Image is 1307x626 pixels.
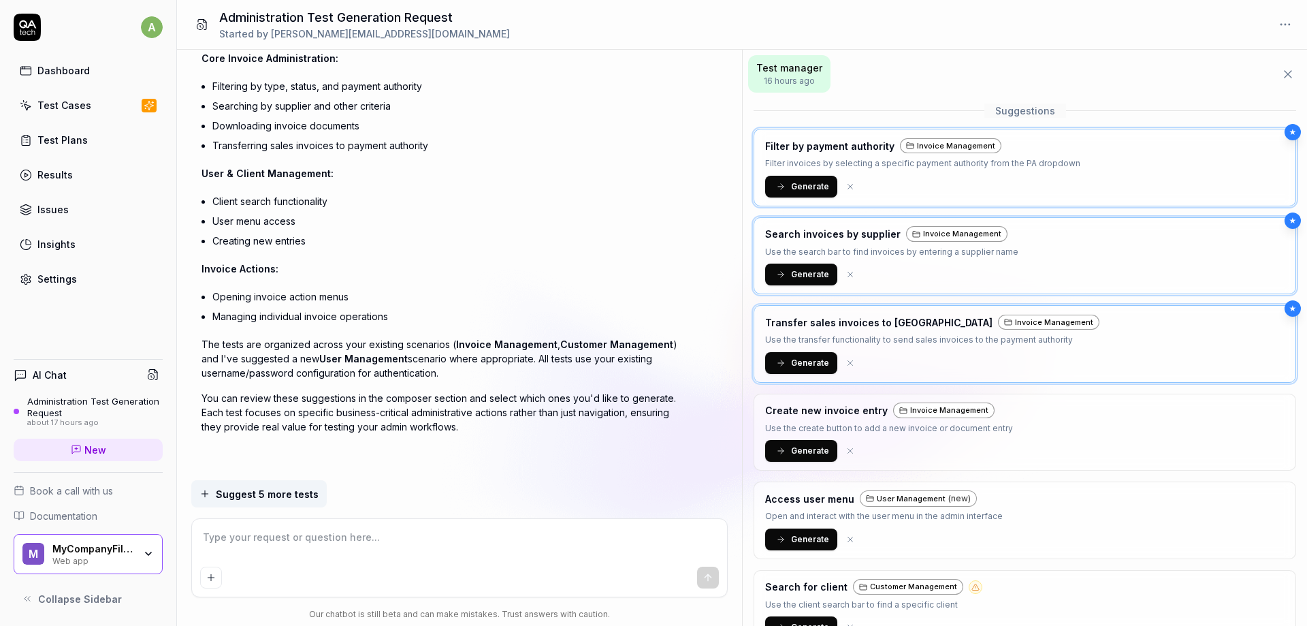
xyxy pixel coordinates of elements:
a: New [14,439,163,461]
h1: Administration Test Generation Request [219,8,510,27]
div: Dashboard [37,63,90,78]
span: Generate [791,357,829,369]
div: ★ [1285,300,1301,317]
a: Dashboard [14,57,163,84]
div: MyCompanyFiles [52,543,134,555]
span: User & Client Management: [201,168,334,179]
span: Invoice Management [456,339,558,350]
h3: Search for client [765,580,848,594]
span: Customer Management [560,339,673,350]
li: Managing individual invoice operations [212,307,678,326]
div: Test Plans [37,133,88,147]
span: Generate [791,533,829,546]
h3: Search invoices by supplier [765,227,901,241]
button: Suggest 5 more tests [191,480,327,507]
p: Filter invoices by selecting a specific payment authority from the PA dropdown [765,157,1080,170]
a: Settings [14,266,163,292]
a: Results [14,161,163,188]
a: Invoice Management [998,314,1099,330]
button: Generate [765,529,837,550]
span: Generate [791,268,829,281]
span: Documentation [30,509,97,523]
span: Suggest 5 more tests [216,487,319,501]
button: a [141,14,163,41]
a: Documentation [14,509,163,523]
p: Open and interact with the user menu in the admin interface [765,510,1003,523]
div: Invoice Management [998,315,1099,330]
span: Collapse Sidebar [38,592,122,606]
li: Creating new entries [212,231,678,251]
span: Book a call with us [30,484,113,498]
a: Book a call with us [14,484,163,498]
div: Settings [37,272,77,286]
button: Collapse Sidebar [14,585,163,612]
li: Searching by supplier and other criteria [212,96,678,116]
span: Invoice Actions: [201,263,278,275]
span: Generate [791,445,829,457]
p: Use the transfer functionality to send sales invoices to the payment authority [765,333,1099,347]
div: Administration Test Generation Request [27,396,163,418]
h4: AI Chat [33,368,67,382]
h3: Access user menu [765,492,854,506]
div: Issues [37,202,69,217]
div: Invoice Management [893,403,995,418]
li: Transferring sales invoices to payment authority [212,136,678,155]
h3: Filter by payment authority [765,139,894,153]
li: Client search functionality [212,191,678,211]
li: User menu access [212,211,678,231]
li: Downloading invoice documents [212,116,678,136]
span: Suggestions [984,104,1066,118]
span: User Management [319,353,408,364]
div: Started by [219,27,510,41]
a: Insights [14,231,163,257]
a: Invoice Management [900,138,1001,154]
span: 16 hours ago [756,75,822,87]
a: Administration Test Generation Requestabout 17 hours ago [14,396,163,427]
div: Our chatbot is still beta and can make mistakes. Trust answers with caution. [191,608,728,621]
p: The tests are organized across your existing scenarios ( , ) and I've suggested a new scenario wh... [201,337,678,380]
h3: Transfer sales invoices to [GEOGRAPHIC_DATA] [765,315,993,330]
button: Generate [765,176,837,198]
span: (new) [948,492,971,505]
div: Test Cases [37,98,91,112]
a: User Management(new) [860,490,977,507]
p: You can review these suggestions in the composer section and select which ones you'd like to gene... [201,391,678,434]
div: Results [37,168,73,182]
button: Generate [765,264,837,285]
span: a [141,16,163,38]
div: Customer Management [853,579,963,595]
h3: Create new invoice entry [765,403,888,418]
span: Generate [791,181,829,193]
div: Web app [52,554,134,565]
a: Test Plans [14,127,163,153]
button: MMyCompanyFilesWeb app [14,534,163,575]
div: User Management [860,490,977,507]
button: Test manager16 hours ago [748,55,830,93]
a: Issues [14,196,163,223]
button: Add attachment [200,567,222,589]
p: Use the client search bar to find a specific client [765,598,982,612]
a: Customer Management [853,579,963,595]
a: Invoice Management [906,226,1007,242]
li: Opening invoice action menus [212,287,678,307]
a: Test Cases [14,92,163,119]
p: Use the search bar to find invoices by entering a supplier name [765,245,1018,259]
span: M [22,543,44,565]
span: Test manager [756,61,822,75]
div: Insights [37,237,76,251]
li: Filtering by type, status, and payment authority [212,76,678,96]
div: about 17 hours ago [27,418,163,428]
div: ★ [1285,213,1301,229]
div: ★ [1285,124,1301,140]
span: Core Invoice Administration: [201,52,338,64]
button: Generate [765,440,837,462]
span: [PERSON_NAME][EMAIL_ADDRESS][DOMAIN_NAME] [271,28,510,40]
p: Use the create button to add a new invoice or document entry [765,422,1013,435]
button: Generate [765,352,837,374]
a: Invoice Management [893,403,995,419]
span: New [84,443,106,457]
